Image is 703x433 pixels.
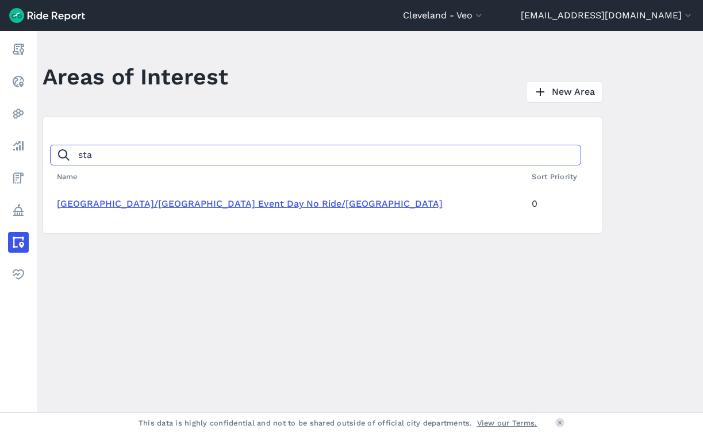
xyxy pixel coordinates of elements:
button: Cleveland - Veo [403,9,485,22]
th: Name [57,165,528,188]
img: Ride Report [9,8,85,23]
a: Areas [8,232,29,253]
a: New Area [526,81,602,103]
a: Fees [8,168,29,188]
a: Analyze [8,136,29,156]
a: [GEOGRAPHIC_DATA]/[GEOGRAPHIC_DATA] Event Day No Ride/[GEOGRAPHIC_DATA] [57,198,443,209]
input: Search areas [50,145,581,165]
a: Realtime [8,71,29,92]
a: Health [8,264,29,285]
a: View our Terms. [477,417,537,428]
button: [EMAIL_ADDRESS][DOMAIN_NAME] [521,9,694,22]
a: Report [8,39,29,60]
a: Heatmaps [8,103,29,124]
a: Policy [8,200,29,221]
th: Sort Priority [527,165,587,188]
td: 0 [527,188,587,219]
h1: Areas of Interest [43,61,228,92]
